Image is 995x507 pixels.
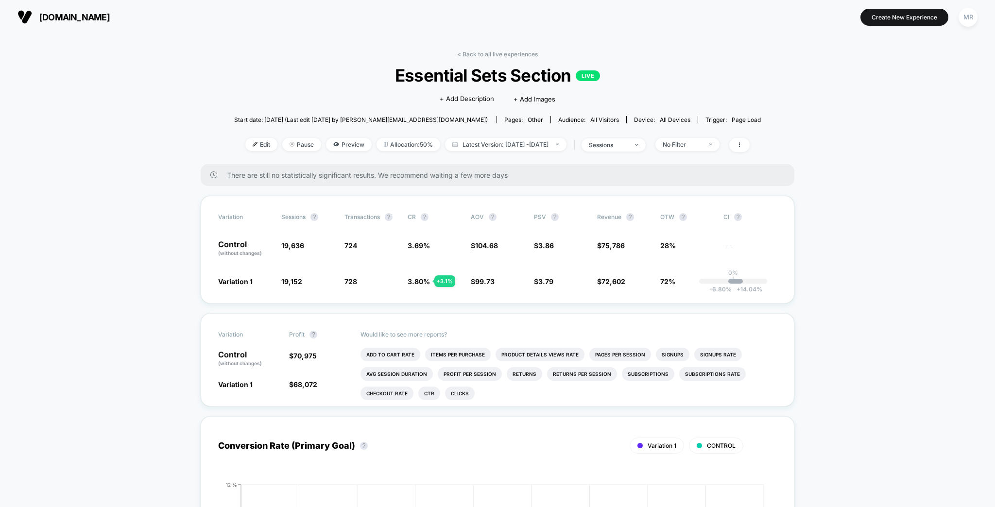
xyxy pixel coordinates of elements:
[538,277,553,286] span: 3.79
[385,213,393,221] button: ?
[234,116,488,123] span: Start date: [DATE] (Last edit [DATE] by [PERSON_NAME][EMAIL_ADDRESS][DOMAIN_NAME])
[475,277,495,286] span: 99.73
[289,380,317,389] span: $
[39,12,110,22] span: [DOMAIN_NAME]
[679,367,746,381] li: Subscriptions Rate
[360,387,413,400] li: Checkout Rate
[737,286,740,293] span: +
[408,241,430,250] span: 3.69 %
[218,240,272,257] p: Control
[590,116,619,123] span: All Visitors
[408,213,416,220] span: CR
[360,367,433,381] li: Avg Session Duration
[253,142,257,147] img: edit
[732,116,761,123] span: Page Load
[496,348,584,361] li: Product Details Views Rate
[15,9,113,25] button: [DOMAIN_NAME]
[218,277,253,286] span: Variation 1
[17,10,32,24] img: Visually logo
[344,213,380,220] span: Transactions
[475,241,498,250] span: 104.68
[626,116,698,123] span: Device:
[589,141,628,149] div: sessions
[289,331,305,338] span: Profit
[282,138,321,151] span: Pause
[289,352,317,360] span: $
[534,213,546,220] span: PSV
[732,276,734,284] p: |
[576,70,600,81] p: LIVE
[281,277,302,286] span: 19,152
[293,352,317,360] span: 70,975
[589,348,651,361] li: Pages Per Session
[732,286,762,293] span: 14.04 %
[377,138,440,151] span: Allocation: 50%
[514,95,555,103] span: + Add Images
[660,277,675,286] span: 72%
[408,277,430,286] span: 3.80 %
[452,142,458,147] img: calendar
[309,331,317,338] button: ?
[507,367,542,381] li: Returns
[226,482,237,488] tspan: 12 %
[547,367,617,381] li: Returns Per Session
[471,277,495,286] span: $
[601,241,625,250] span: 75,786
[421,213,429,221] button: ?
[457,51,538,58] a: < Back to all live experiences
[360,442,368,450] button: ?
[679,213,687,221] button: ?
[597,277,625,286] span: $
[660,241,676,250] span: 28%
[734,213,742,221] button: ?
[384,142,388,147] img: rebalance
[218,360,262,366] span: (without changes)
[260,65,734,85] span: Essential Sets Section
[326,138,372,151] span: Preview
[723,243,777,257] span: ---
[860,9,948,26] button: Create New Experience
[694,348,742,361] li: Signups Rate
[471,213,484,220] span: AOV
[445,387,475,400] li: Clicks
[707,442,736,449] span: CONTROL
[218,213,272,221] span: Variation
[360,348,420,361] li: Add To Cart Rate
[504,116,543,123] div: Pages:
[218,331,272,338] span: Variation
[218,380,253,389] span: Variation 1
[445,138,566,151] span: Latest Version: [DATE] - [DATE]
[360,331,777,338] p: Would like to see more reports?
[281,241,304,250] span: 19,636
[245,138,277,151] span: Edit
[723,213,777,221] span: CI
[556,143,559,145] img: end
[281,213,306,220] span: Sessions
[551,213,559,221] button: ?
[434,275,455,287] div: + 3.1 %
[471,241,498,250] span: $
[344,241,357,250] span: 724
[705,116,761,123] div: Trigger:
[534,277,553,286] span: $
[728,269,738,276] p: 0%
[597,213,621,220] span: Revenue
[956,7,980,27] button: MR
[290,142,294,147] img: end
[425,348,491,361] li: Items Per Purchase
[528,116,543,123] span: other
[601,277,625,286] span: 72,602
[440,94,494,104] span: + Add Description
[709,286,732,293] span: -6.80 %
[626,213,634,221] button: ?
[622,367,674,381] li: Subscriptions
[227,171,775,179] span: There are still no statistically significant results. We recommend waiting a few more days
[534,241,554,250] span: $
[635,144,638,146] img: end
[660,116,690,123] span: all devices
[571,138,582,152] span: |
[656,348,689,361] li: Signups
[597,241,625,250] span: $
[558,116,619,123] div: Audience:
[538,241,554,250] span: 3.86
